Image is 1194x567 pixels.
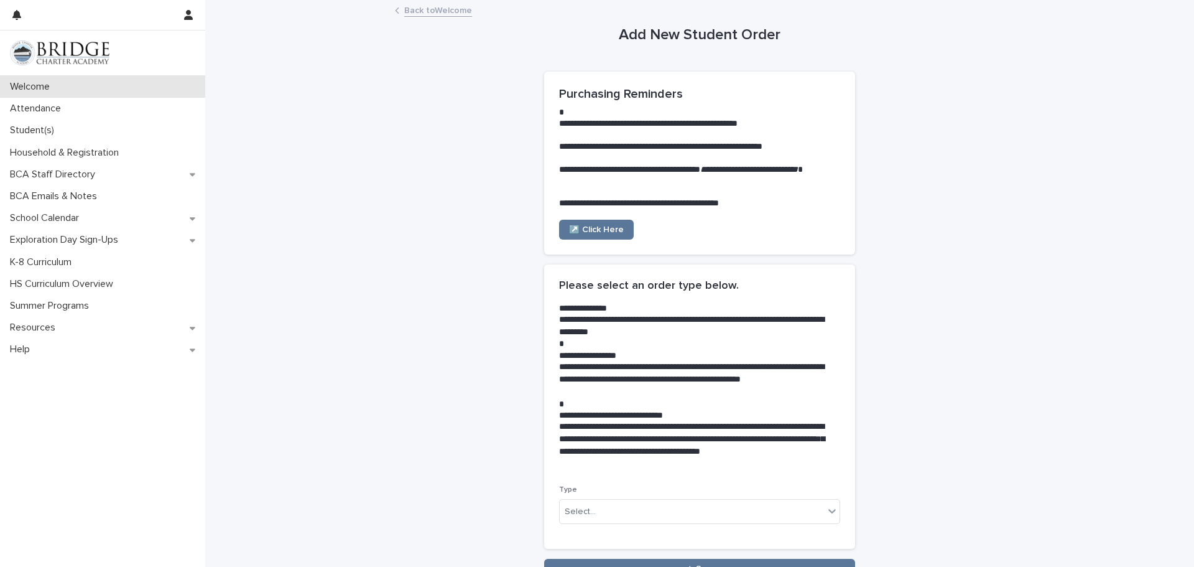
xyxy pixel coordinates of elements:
span: ↗️ Click Here [569,225,624,234]
p: BCA Emails & Notes [5,190,107,202]
p: Resources [5,322,65,334]
p: Summer Programs [5,300,99,312]
h2: Purchasing Reminders [559,87,840,101]
p: Welcome [5,81,60,93]
p: Household & Registration [5,147,129,159]
p: HS Curriculum Overview [5,278,123,290]
h2: Please select an order type below. [559,279,739,293]
p: Help [5,344,40,355]
span: Type [559,486,577,494]
img: V1C1m3IdTEidaUdm9Hs0 [10,40,109,65]
p: School Calendar [5,212,89,224]
p: Attendance [5,103,71,115]
div: Select... [565,505,596,518]
p: BCA Staff Directory [5,169,105,180]
a: Back toWelcome [404,2,472,17]
p: K-8 Curriculum [5,256,81,268]
p: Exploration Day Sign-Ups [5,234,128,246]
h1: Add New Student Order [544,26,855,44]
p: Student(s) [5,124,64,136]
a: ↗️ Click Here [559,220,634,240]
